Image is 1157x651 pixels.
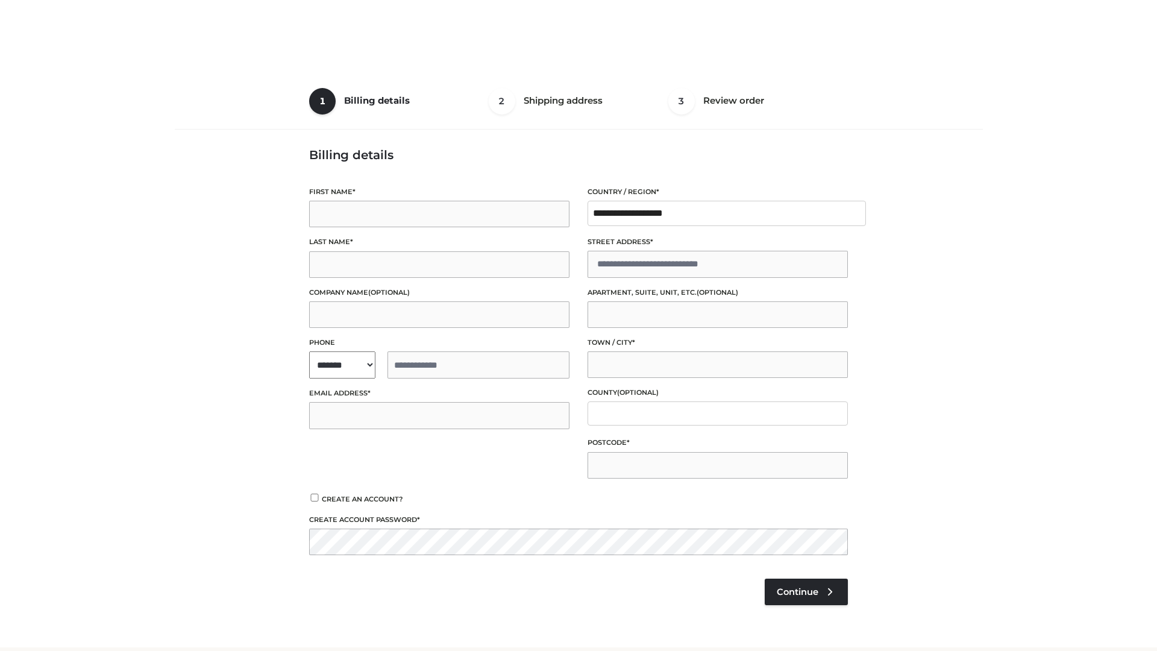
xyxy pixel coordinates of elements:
span: (optional) [368,288,410,297]
span: 2 [489,88,515,115]
span: 1 [309,88,336,115]
label: Phone [309,337,569,348]
span: Billing details [344,95,410,106]
span: Review order [703,95,764,106]
input: Create an account? [309,494,320,502]
span: Create an account? [322,495,403,503]
span: (optional) [617,388,659,397]
label: Company name [309,287,569,298]
h3: Billing details [309,148,848,162]
label: Country / Region [588,186,848,198]
label: Email address [309,388,569,399]
label: Apartment, suite, unit, etc. [588,287,848,298]
span: Shipping address [524,95,603,106]
label: Street address [588,236,848,248]
label: County [588,387,848,398]
span: Continue [777,587,818,597]
label: Create account password [309,514,848,526]
label: Town / City [588,337,848,348]
span: 3 [668,88,695,115]
span: (optional) [697,288,738,297]
label: First name [309,186,569,198]
label: Postcode [588,437,848,448]
a: Continue [765,579,848,605]
label: Last name [309,236,569,248]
